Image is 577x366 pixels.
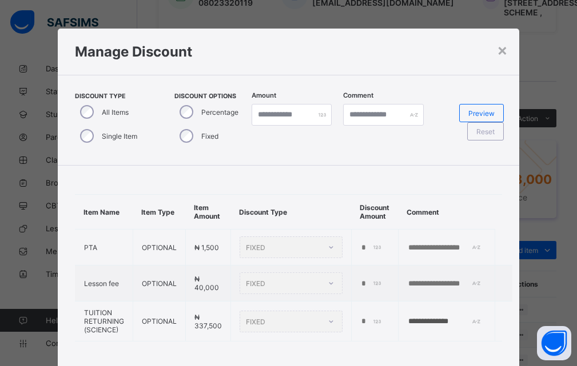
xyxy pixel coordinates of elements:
[174,92,246,100] span: Discount Options
[75,301,133,341] td: TUITION RETURNING (SCIENCE)
[252,91,276,99] label: Amount
[201,132,218,140] label: Fixed
[133,195,185,230] th: Item Type
[102,108,129,116] label: All Items
[351,195,398,230] th: Discount Amount
[398,195,495,230] th: Comment
[194,275,219,292] span: ₦ 40,000
[194,243,219,252] span: ₦ 1,500
[537,326,571,360] button: Open asap
[185,195,230,230] th: Item Amount
[75,92,152,100] span: Discount Type
[133,266,185,301] td: OPTIONAL
[133,230,185,266] td: OPTIONAL
[75,230,133,266] td: PTA
[194,313,222,330] span: ₦ 337,500
[75,43,502,60] h1: Manage Discount
[75,195,133,230] th: Item Name
[476,127,495,136] span: Reset
[201,108,238,116] label: Percentage
[102,132,137,140] label: Single Item
[497,40,508,59] div: ×
[343,91,373,99] label: Comment
[468,109,495,118] span: Preview
[75,266,133,301] td: Lesson fee
[133,301,185,341] td: OPTIONAL
[230,195,351,230] th: Discount Type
